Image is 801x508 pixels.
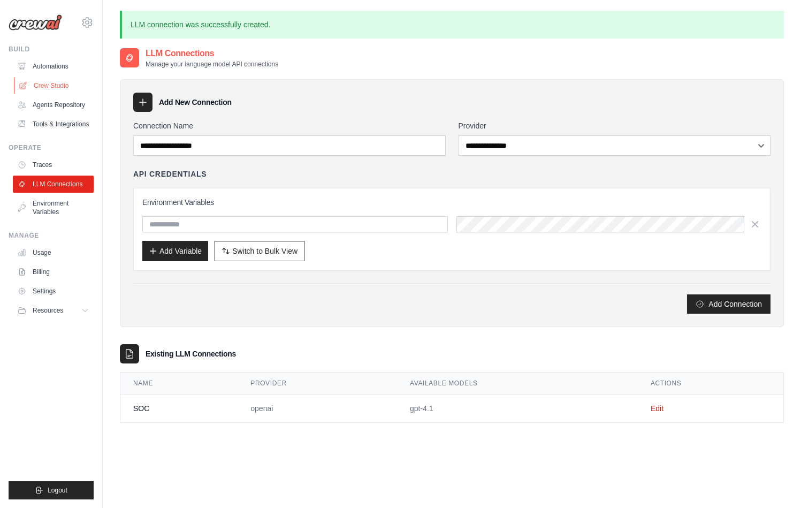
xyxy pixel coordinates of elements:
button: Switch to Bulk View [215,241,304,261]
button: Add Connection [687,294,771,314]
td: openai [238,395,397,423]
a: Agents Repository [13,96,94,113]
img: Logo [9,14,62,31]
th: Actions [638,373,783,395]
div: Operate [9,143,94,152]
th: Provider [238,373,397,395]
button: Logout [9,481,94,499]
span: Switch to Bulk View [232,246,297,256]
button: Add Variable [142,241,208,261]
th: Name [120,373,238,395]
td: gpt-4.1 [397,395,638,423]
a: Environment Variables [13,195,94,221]
span: Resources [33,306,63,315]
a: Automations [13,58,94,75]
div: Build [9,45,94,54]
h3: Add New Connection [159,97,232,108]
a: Edit [651,404,663,413]
div: Manage [9,231,94,240]
a: Billing [13,263,94,280]
h3: Environment Variables [142,197,761,208]
h2: LLM Connections [146,47,278,60]
a: Settings [13,283,94,300]
a: Traces [13,156,94,173]
label: Provider [459,120,771,131]
a: Tools & Integrations [13,116,94,133]
a: Usage [13,244,94,261]
p: Manage your language model API connections [146,60,278,69]
th: Available Models [397,373,638,395]
a: Crew Studio [14,77,95,94]
td: SOC [120,395,238,423]
span: Logout [48,486,67,495]
label: Connection Name [133,120,446,131]
a: LLM Connections [13,176,94,193]
p: LLM connection was successfully created. [120,11,784,39]
h3: Existing LLM Connections [146,348,236,359]
button: Resources [13,302,94,319]
h4: API Credentials [133,169,207,179]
